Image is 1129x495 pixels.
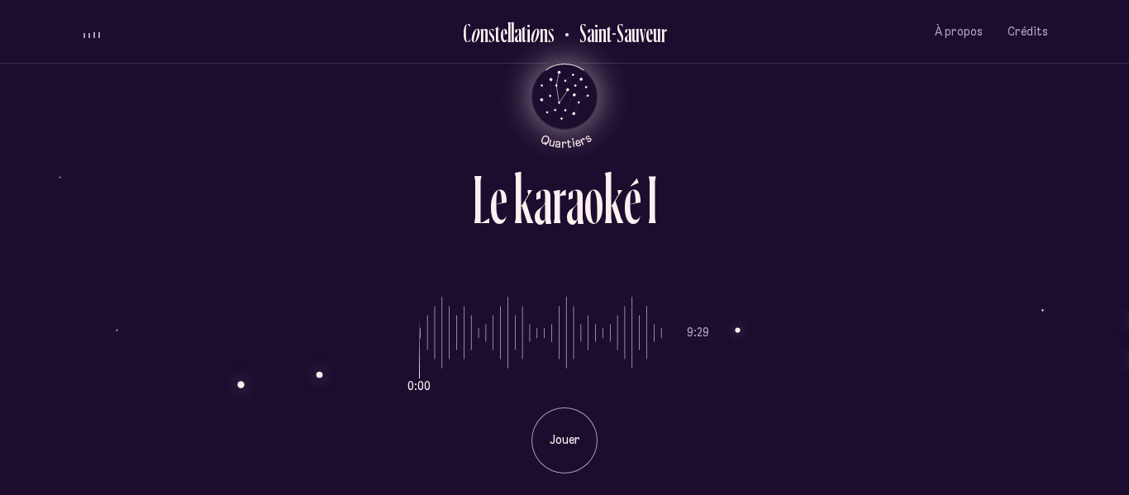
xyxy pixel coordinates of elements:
div: a [566,165,584,234]
button: Crédits [1008,12,1048,51]
p: Jouer [544,432,585,449]
div: k [513,165,534,234]
div: I [647,165,657,234]
div: n [480,19,488,46]
div: L [473,165,490,234]
button: Retour au menu principal [517,64,613,149]
span: Crédits [1008,25,1048,39]
h2: Saint-Sauveur [567,19,667,46]
button: volume audio [81,23,102,40]
p: 9:29 [687,325,709,341]
div: r [552,165,566,234]
div: a [514,19,522,46]
button: Jouer [531,407,598,474]
div: i [526,19,531,46]
div: k [603,165,624,234]
div: e [500,19,507,46]
div: l [511,19,514,46]
div: C [463,19,470,46]
div: l [507,19,511,46]
div: é [624,165,641,234]
div: o [470,19,480,46]
div: o [530,19,540,46]
div: s [548,19,555,46]
div: e [490,165,507,234]
div: o [584,165,603,234]
div: s [488,19,495,46]
div: t [495,19,500,46]
div: t [522,19,526,46]
button: À propos [935,12,983,51]
span: À propos [935,25,983,39]
button: Retour au Quartier [555,18,667,45]
tspan: Quartiers [538,130,593,150]
div: n [540,19,548,46]
div: a [534,165,552,234]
